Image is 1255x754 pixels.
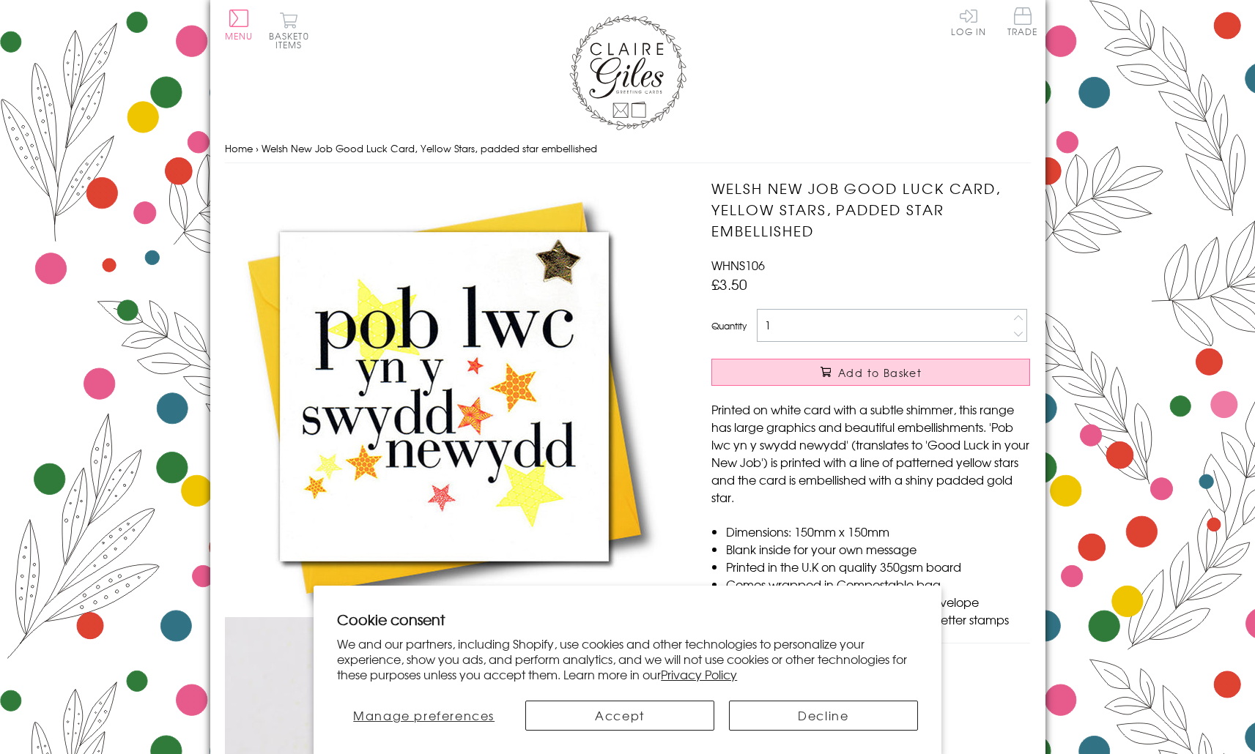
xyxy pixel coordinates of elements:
a: Log In [951,7,986,36]
span: Trade [1007,7,1038,36]
a: Trade [1007,7,1038,39]
span: Menu [225,29,253,42]
span: Welsh New Job Good Luck Card, Yellow Stars, padded star embellished [262,141,597,155]
nav: breadcrumbs [225,134,1031,164]
button: Add to Basket [711,359,1030,386]
span: WHNS106 [711,256,765,274]
li: Blank inside for your own message [726,540,1030,558]
span: Manage preferences [353,706,495,724]
h1: Welsh New Job Good Luck Card, Yellow Stars, padded star embellished [711,178,1030,241]
button: Basket0 items [269,12,309,49]
button: Accept [525,701,714,731]
h2: Cookie consent [337,609,918,630]
span: £3.50 [711,274,747,294]
span: › [256,141,259,155]
span: Add to Basket [838,365,922,380]
img: Welsh New Job Good Luck Card, Yellow Stars, padded star embellished [225,178,664,617]
p: We and our partners, including Shopify, use cookies and other technologies to personalize your ex... [337,636,918,682]
a: Home [225,141,253,155]
li: Printed in the U.K on quality 350gsm board [726,558,1030,575]
p: Printed on white card with a subtle shimmer, this range has large graphics and beautiful embellis... [711,400,1030,506]
button: Manage preferences [337,701,511,731]
label: Quantity [711,319,747,332]
img: Claire Giles Greetings Cards [569,15,686,130]
button: Decline [729,701,918,731]
a: Privacy Policy [661,665,737,683]
span: 0 items [275,29,309,51]
li: Dimensions: 150mm x 150mm [726,523,1030,540]
button: Menu [225,10,253,40]
li: Comes wrapped in Compostable bag [726,575,1030,593]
